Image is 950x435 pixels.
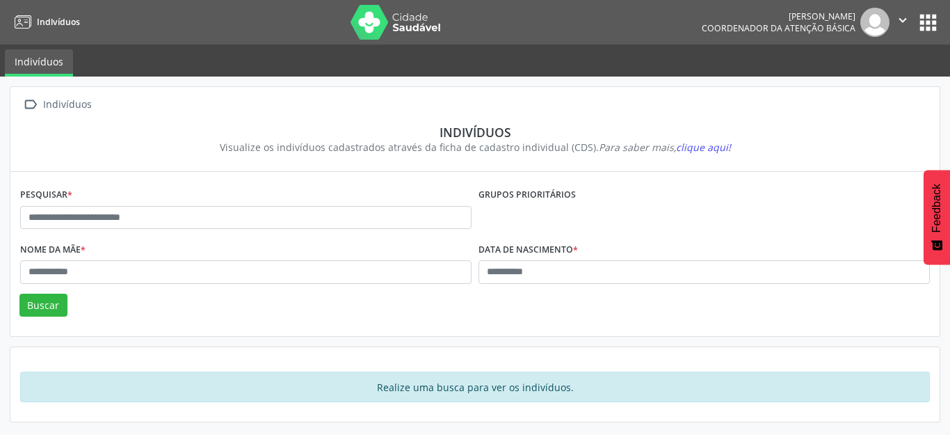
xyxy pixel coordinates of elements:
[20,239,86,260] label: Nome da mãe
[599,141,731,154] i: Para saber mais,
[19,294,67,317] button: Buscar
[37,16,80,28] span: Indivíduos
[702,22,855,34] span: Coordenador da Atenção Básica
[931,184,943,232] span: Feedback
[860,8,889,37] img: img
[10,10,80,33] a: Indivíduos
[20,372,930,402] div: Realize uma busca para ver os indivíduos.
[5,49,73,77] a: Indivíduos
[20,95,40,115] i: 
[478,239,578,260] label: Data de nascimento
[478,184,576,206] label: Grupos prioritários
[889,8,916,37] button: 
[30,140,920,155] div: Visualize os indivíduos cadastrados através da ficha de cadastro individual (CDS).
[30,125,920,140] div: Indivíduos
[702,10,855,22] div: [PERSON_NAME]
[676,141,731,154] span: clique aqui!
[924,170,950,264] button: Feedback - Mostrar pesquisa
[916,10,940,35] button: apps
[895,13,910,28] i: 
[40,95,94,115] div: Indivíduos
[20,184,72,206] label: Pesquisar
[20,95,94,115] a:  Indivíduos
